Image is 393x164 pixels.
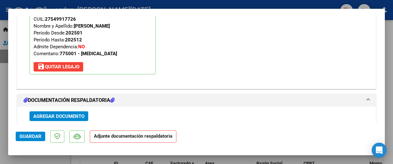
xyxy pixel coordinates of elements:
span: Comentario: [34,51,117,56]
span: Guardar [19,134,41,139]
mat-expansion-panel-header: DOCUMENTACIÓN RESPALDATORIA [17,94,376,107]
button: Agregar Documento [30,111,88,121]
h1: DOCUMENTACIÓN RESPALDATORIA [24,97,115,104]
strong: 202512 [65,37,82,43]
mat-icon: save [37,63,45,70]
span: Agregar Documento [33,114,84,119]
strong: NO [78,44,85,50]
span: Quitar Legajo [37,64,79,70]
strong: Adjunte documentación respaldatoria [94,133,172,139]
button: Quitar Legajo [34,62,83,71]
div: Open Intercom Messenger [372,143,387,158]
span: CUIL: Nombre y Apellido: Período Desde: Período Hasta: Admite Dependencia: [34,16,117,56]
strong: 202501 [66,30,83,36]
div: 27549917726 [45,16,76,23]
strong: [PERSON_NAME] [74,23,110,29]
strong: 775001 - [MEDICAL_DATA] [60,51,117,56]
button: Guardar [16,132,45,141]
